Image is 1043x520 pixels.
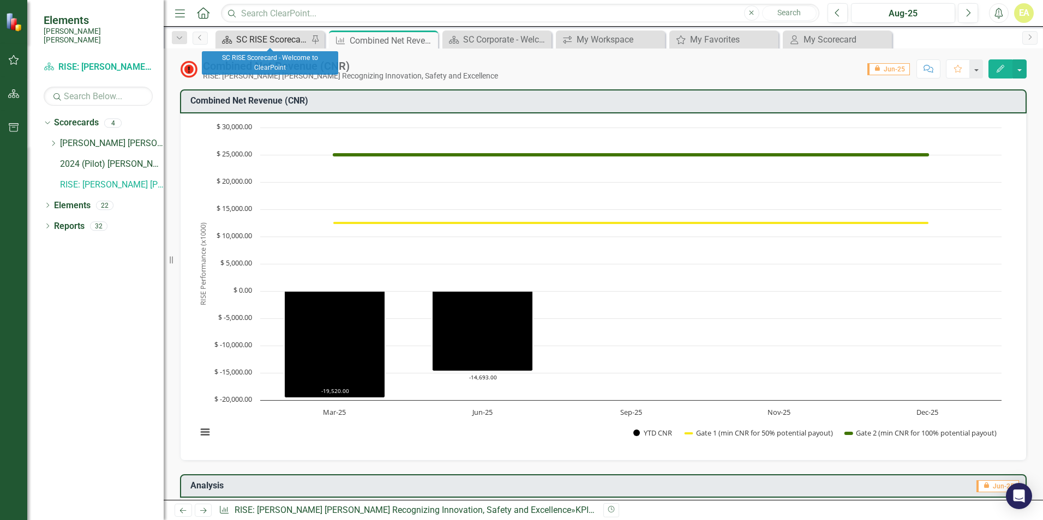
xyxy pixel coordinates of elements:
a: SC RISE Scorecard - Welcome to ClearPoint [218,33,308,46]
a: RISE: [PERSON_NAME] [PERSON_NAME] Recognizing Innovation, Safety and Excellence [60,179,164,191]
div: Combined Net Revenue (CNR) [350,34,435,47]
button: Show Gate 2 (min CNR for 100% potential payout) [846,428,998,438]
text: $ 10,000.00 [217,231,252,240]
span: Search [777,8,801,17]
a: My Workspace [559,33,662,46]
text: Sep-25 [620,407,642,417]
a: My Favorites [672,33,776,46]
text: -19,520.00 [321,387,349,395]
button: Show YTD CNR [633,428,673,438]
button: View chart menu, Chart [197,425,213,440]
a: RISE: [PERSON_NAME] [PERSON_NAME] Recognizing Innovation, Safety and Excellence [235,505,571,515]
text: $ 5,000.00 [220,258,252,268]
div: SC Corporate - Welcome to ClearPoint [463,33,549,46]
div: My Workspace [577,33,662,46]
div: » » [219,504,595,517]
a: Reports [54,220,85,233]
a: Elements [54,199,91,212]
a: SC Corporate - Welcome to ClearPoint [445,33,549,46]
text: Nov-25 [768,407,790,417]
path: Jun-25, -14,693. YTD CNR . [433,291,533,371]
div: Aug-25 [855,7,951,20]
button: Search [762,5,817,21]
h3: Combined Net Revenue (CNR) [190,96,1020,106]
input: Search ClearPoint... [221,4,819,23]
g: Gate 2 (min CNR for 100% potential payout), series 3 of 3. Line with 5 data points. [332,153,930,157]
a: [PERSON_NAME] [PERSON_NAME] CORPORATE Balanced Scorecard [60,137,164,150]
div: 32 [90,221,107,231]
div: Chart. Highcharts interactive chart. [191,122,1015,449]
span: Jun-25 [976,480,1019,492]
button: EA [1014,3,1034,23]
text: RISE Performance (x1000) [198,222,208,305]
svg: Interactive chart [191,122,1007,449]
button: Show Gate 1 (min CNR for 50% potential payout) [686,428,834,438]
a: 2024 (Pilot) [PERSON_NAME] [PERSON_NAME] Corporate Scorecard [60,158,164,171]
img: Not Meeting Target [180,61,197,78]
text: $ -20,000.00 [214,394,252,404]
text: Mar-25 [323,407,346,417]
text: $ 0.00 [233,285,252,295]
a: My Scorecard [786,33,889,46]
div: My Favorites [690,33,776,46]
input: Search Below... [44,87,153,106]
div: SC RISE Scorecard - Welcome to ClearPoint [236,33,308,46]
path: Mar-25, -19,520. YTD CNR . [285,291,385,397]
g: Gate 1 (min CNR for 50% potential payout), series 2 of 3. Line with 5 data points. [332,221,930,225]
a: RISE: [PERSON_NAME] [PERSON_NAME] Recognizing Innovation, Safety and Excellence [44,61,153,74]
img: ClearPoint Strategy [5,13,25,32]
text: -14,693.00 [469,373,497,381]
div: Open Intercom Messenger [1006,483,1032,509]
text: $ 20,000.00 [217,176,252,186]
text: $ -10,000.00 [214,340,252,349]
text: Dec-25 [916,407,938,417]
span: Jun-25 [867,63,910,75]
button: Aug-25 [851,3,955,23]
span: Elements [44,14,153,27]
small: [PERSON_NAME] [PERSON_NAME] [44,27,153,45]
a: Scorecards [54,117,99,129]
div: My Scorecard [804,33,889,46]
text: $ 15,000.00 [217,203,252,213]
div: SC RISE Scorecard - Welcome to ClearPoint [202,51,338,75]
text: Jun-25 [471,407,493,417]
div: RISE: [PERSON_NAME] [PERSON_NAME] Recognizing Innovation, Safety and Excellence [203,72,498,80]
div: Combined Net Revenue (CNR) [203,60,498,72]
text: $ -5,000.00 [218,312,252,322]
a: KPIs [576,505,595,515]
div: 4 [104,118,122,128]
text: $ -15,000.00 [214,367,252,377]
div: 22 [96,201,113,210]
h3: Analysis [190,481,548,491]
text: $ 25,000.00 [217,149,252,159]
text: $ 30,000.00 [217,122,252,131]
